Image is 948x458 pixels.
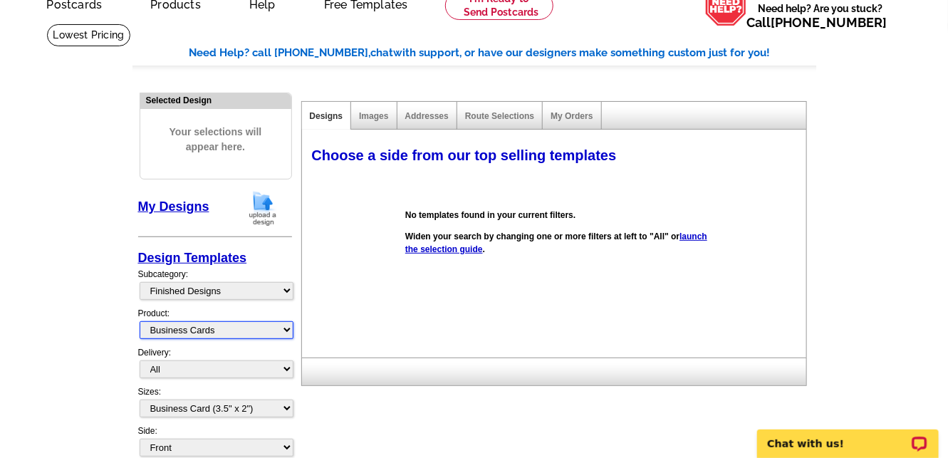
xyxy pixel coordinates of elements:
a: My Designs [138,199,209,214]
span: Your selections will appear here. [151,110,281,169]
div: Selected Design [140,93,291,107]
div: Sizes: [138,385,292,425]
a: My Orders [551,111,593,121]
div: Product: [138,307,292,346]
p: No templates found in your current filters. [405,209,708,222]
span: Choose a side from our top selling templates [312,147,617,163]
p: Widen your search by changing one or more filters at left to "All" or . [405,230,708,256]
div: Subcategory: [138,268,292,307]
span: Need help? Are you stuck? [747,1,895,30]
iframe: LiveChat chat widget [748,413,948,458]
div: Delivery: [138,346,292,385]
a: launch the selection guide [405,231,707,254]
a: Addresses [405,111,449,121]
a: Images [359,111,388,121]
span: Call [747,15,887,30]
a: [PHONE_NUMBER] [771,15,887,30]
img: upload-design [244,190,281,227]
div: Side: [138,425,292,458]
a: Designs [310,111,343,121]
a: Design Templates [138,251,247,265]
a: Route Selections [465,111,534,121]
span: chat [371,46,394,59]
div: Need Help? call [PHONE_NUMBER], with support, or have our designers make something custom just fo... [189,45,816,61]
